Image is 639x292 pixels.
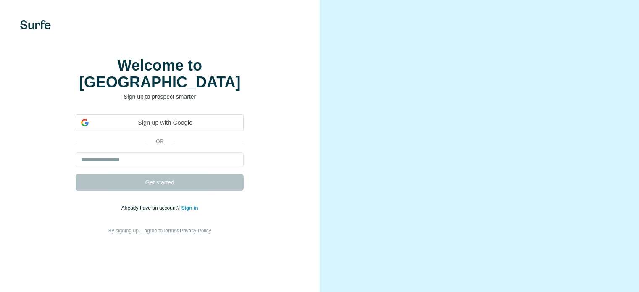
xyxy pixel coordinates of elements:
span: Sign up with Google [92,118,238,127]
p: or [146,138,173,145]
a: Sign in [181,205,198,211]
span: By signing up, I agree to & [108,228,211,234]
div: Sign up with Google [76,114,244,131]
h1: Welcome to [GEOGRAPHIC_DATA] [76,57,244,91]
span: Already have an account? [121,205,181,211]
a: Terms [163,228,176,234]
a: Privacy Policy [180,228,211,234]
p: Sign up to prospect smarter [76,92,244,101]
img: Surfe's logo [20,20,51,29]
